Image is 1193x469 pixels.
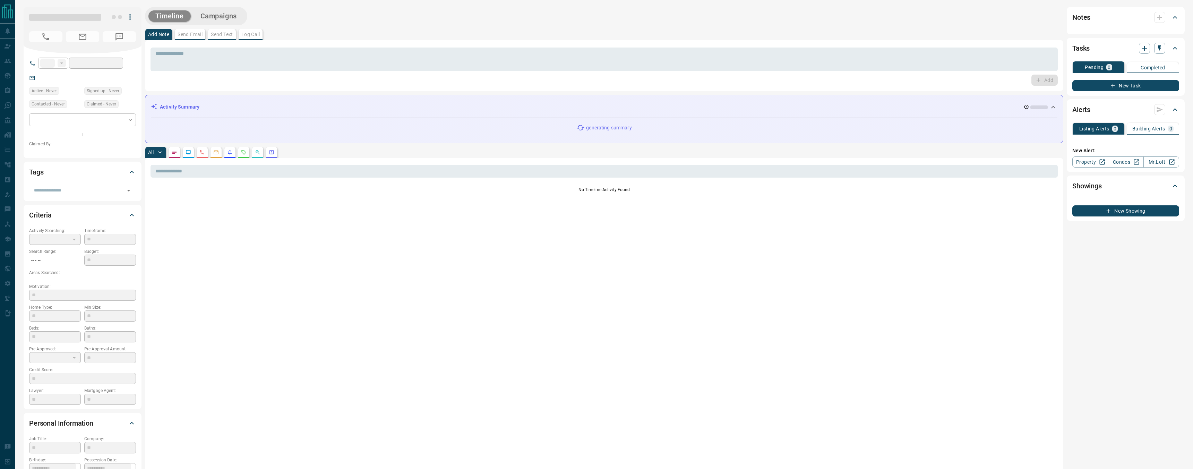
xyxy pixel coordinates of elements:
h2: Alerts [1072,104,1090,115]
div: Alerts [1072,101,1179,118]
span: No Number [29,31,62,42]
svg: Calls [199,150,205,155]
button: Campaigns [194,10,244,22]
p: Pending [1085,65,1104,70]
p: Timeframe: [84,228,136,234]
h2: Showings [1072,180,1102,191]
p: Activity Summary [160,103,199,111]
span: Signed up - Never [87,87,119,94]
p: Lawyer: [29,387,81,394]
a: Mr.Loft [1143,156,1179,168]
p: Search Range: [29,248,81,255]
h2: Tags [29,167,43,178]
p: Baths: [84,325,136,331]
p: Home Type: [29,304,81,310]
svg: Listing Alerts [227,150,233,155]
p: Actively Searching: [29,228,81,234]
p: generating summary [586,124,632,131]
p: Birthday: [29,457,81,463]
p: Claimed By: [29,141,136,147]
span: No Email [66,31,99,42]
p: All [148,150,154,155]
div: Tags [29,164,136,180]
button: New Task [1072,80,1179,91]
p: Beds: [29,325,81,331]
svg: Notes [172,150,177,155]
div: Showings [1072,178,1179,194]
div: Criteria [29,207,136,223]
h2: Notes [1072,12,1090,23]
svg: Lead Browsing Activity [186,150,191,155]
span: Contacted - Never [32,101,65,108]
p: Possession Date: [84,457,136,463]
p: No Timeline Activity Found [151,187,1058,193]
svg: Agent Actions [269,150,274,155]
p: Add Note [148,32,169,37]
p: Motivation: [29,283,136,290]
div: Personal Information [29,415,136,432]
a: Property [1072,156,1108,168]
p: 0 [1114,126,1116,131]
p: Building Alerts [1132,126,1165,131]
svg: Emails [213,150,219,155]
span: No Number [103,31,136,42]
p: Listing Alerts [1079,126,1109,131]
div: Notes [1072,9,1179,26]
p: Job Title: [29,436,81,442]
span: Active - Never [32,87,57,94]
p: Min Size: [84,304,136,310]
button: Open [124,186,134,195]
div: Tasks [1072,40,1179,57]
svg: Requests [241,150,247,155]
p: Completed [1141,65,1165,70]
button: Timeline [148,10,191,22]
p: Mortgage Agent: [84,387,136,394]
h2: Tasks [1072,43,1090,54]
p: Areas Searched: [29,270,136,276]
p: -- - -- [29,255,81,266]
a: -- [40,75,43,80]
p: Credit Score: [29,367,136,373]
a: Condos [1108,156,1143,168]
p: Company: [84,436,136,442]
span: Claimed - Never [87,101,116,108]
button: New Showing [1072,205,1179,216]
p: 0 [1169,126,1172,131]
p: Pre-Approved: [29,346,81,352]
p: Budget: [84,248,136,255]
p: 0 [1108,65,1110,70]
div: Activity Summary [151,101,1057,113]
p: Pre-Approval Amount: [84,346,136,352]
h2: Criteria [29,210,52,221]
h2: Personal Information [29,418,93,429]
svg: Opportunities [255,150,260,155]
p: New Alert: [1072,147,1179,154]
